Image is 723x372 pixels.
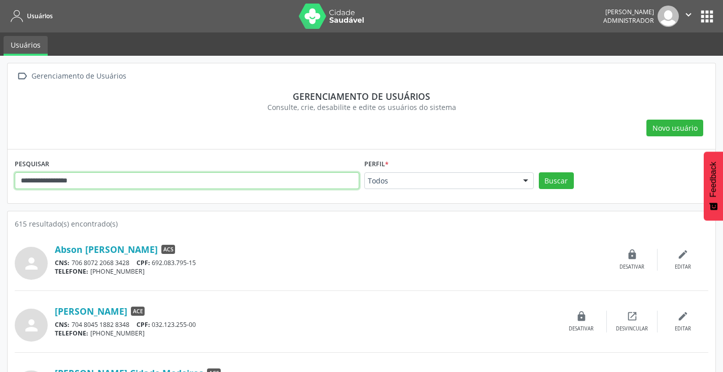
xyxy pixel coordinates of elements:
i: lock [576,311,587,322]
img: img [658,6,679,27]
span: CPF: [136,320,150,329]
i: lock [627,249,638,260]
button: apps [698,8,716,25]
button: Novo usuário [646,120,703,137]
i:  [683,9,694,20]
button: Buscar [539,172,574,190]
div: Consulte, crie, desabilite e edite os usuários do sistema [22,102,701,113]
span: CPF: [136,258,150,267]
a: Abson [PERSON_NAME] [55,244,158,255]
span: TELEFONE: [55,329,88,338]
label: PESQUISAR [15,157,49,172]
span: CNS: [55,320,70,329]
span: Feedback [709,162,718,197]
i: person [22,316,41,334]
a:  Gerenciamento de Usuários [15,69,128,84]
a: Usuários [4,36,48,56]
span: ACS [161,245,175,254]
div: Editar [675,325,691,332]
a: Usuários [7,8,53,24]
span: Novo usuário [652,123,698,133]
span: Todos [368,176,513,186]
div: Gerenciamento de Usuários [29,69,128,84]
div: Editar [675,264,691,271]
div: Desativar [619,264,644,271]
div: [PHONE_NUMBER] [55,329,556,338]
div: Desativar [569,325,594,332]
div: 704 8045 1882 8348 032.123.255-00 [55,320,556,329]
i: open_in_new [627,311,638,322]
i: edit [677,311,688,322]
i:  [15,69,29,84]
i: person [22,254,41,273]
div: 706 8072 2068 3428 692.083.795-15 [55,258,607,267]
span: TELEFONE: [55,267,88,276]
i: edit [677,249,688,260]
span: CNS: [55,258,70,267]
button: Feedback - Mostrar pesquisa [704,152,723,220]
div: [PHONE_NUMBER] [55,267,607,276]
button:  [679,6,698,27]
div: [PERSON_NAME] [603,8,654,16]
a: [PERSON_NAME] [55,306,127,317]
span: ACE [131,307,145,316]
label: Perfil [364,157,389,172]
span: Administrador [603,16,654,25]
div: Desvincular [616,325,648,332]
div: 615 resultado(s) encontrado(s) [15,218,708,229]
span: Usuários [27,12,53,20]
div: Gerenciamento de usuários [22,91,701,102]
